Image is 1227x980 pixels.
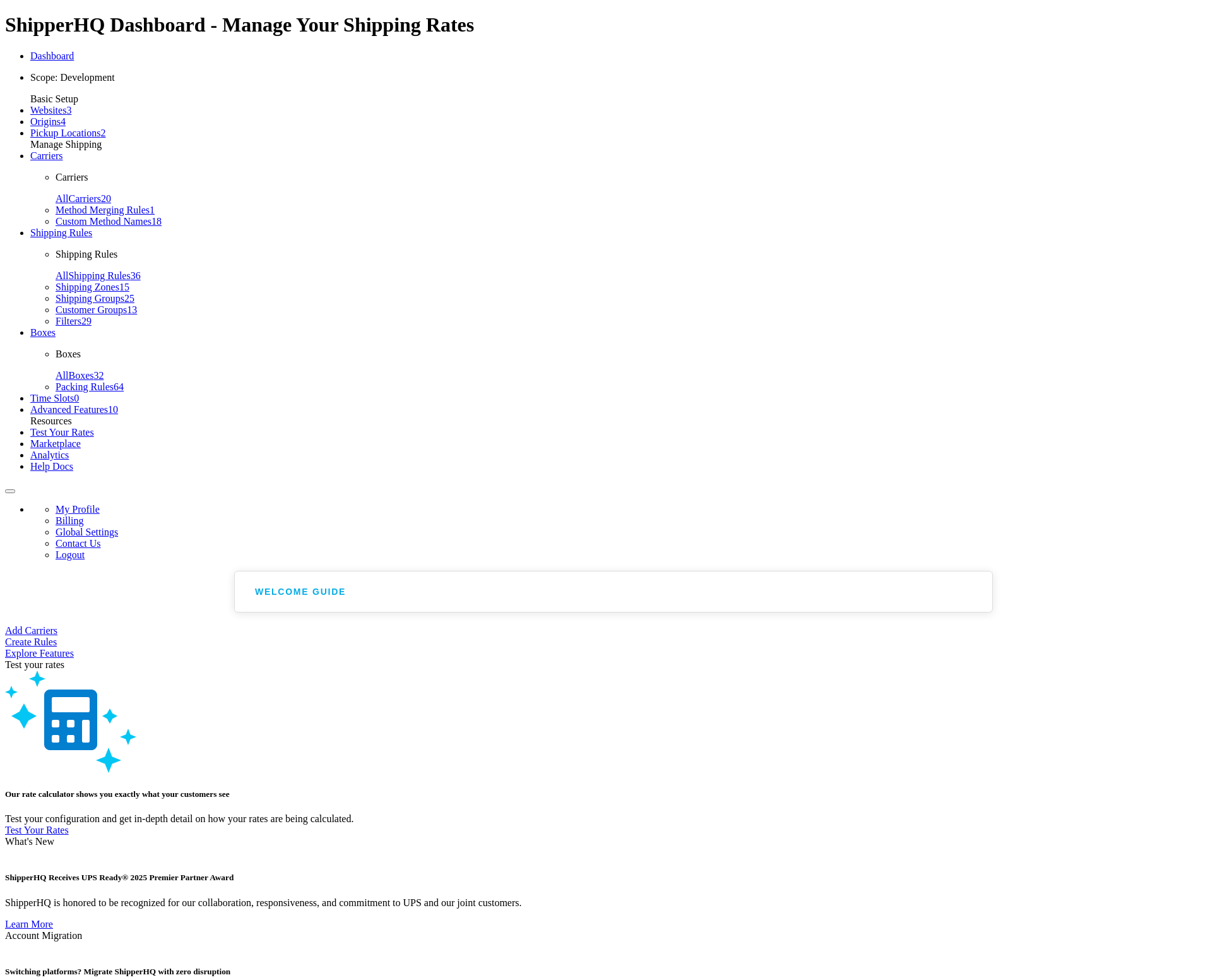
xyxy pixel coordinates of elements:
span: Advanced Features [30,404,108,415]
span: Packing Rules [56,381,114,392]
a: Test Your Rates [5,825,69,835]
h2: Welcome Guide [255,587,346,597]
li: Pickup Locations [30,128,1222,139]
li: Shipping Rules [30,227,1222,327]
a: Logout [56,549,85,560]
span: Time Slots [30,393,74,403]
li: Global Settings [56,527,1222,538]
h1: ShipperHQ Dashboard - Manage Your Shipping Rates [5,13,1222,37]
a: Add Carriers [5,625,1222,636]
li: Dashboard [30,51,1222,62]
a: AllShipping Rules36 [56,270,141,281]
h5: Our rate calculator shows you exactly what your customers see [5,789,1222,799]
p: Boxes [56,349,1222,360]
div: Explore Features [5,648,1222,659]
li: Method Merging Rules [56,205,1222,216]
span: Filters [56,316,81,326]
a: Advanced Features10 [30,404,118,415]
li: Websites [30,105,1222,116]
li: Contact Us [56,538,1222,549]
span: Global Settings [56,527,118,537]
li: Advanced Features [30,404,1222,415]
a: AllCarriers20 [56,193,111,204]
li: Carriers [30,150,1222,227]
span: Method Merging Rules [56,205,150,215]
a: Marketplace [30,438,81,449]
span: 1 [150,205,155,215]
span: Shipping Zones [56,282,119,292]
button: Open Resource Center [5,489,15,493]
div: Test your configuration and get in-depth detail on how your rates are being calculated. [5,813,1222,825]
span: 18 [151,216,162,227]
div: Account Migration [5,930,1222,941]
span: Pickup Locations [30,128,101,138]
a: Analytics [30,450,69,460]
span: 36 [131,270,141,281]
a: Learn More [5,919,53,929]
a: Carriers [30,150,63,161]
a: AllBoxes32 [56,370,104,381]
span: Websites [30,105,66,116]
span: 25 [124,293,134,304]
span: 2 [101,128,106,138]
button: Welcome Guide [235,571,992,612]
a: Create Rules [5,636,1222,648]
span: 3 [66,105,71,116]
a: Test Your Rates [30,427,94,438]
a: My Profile [56,504,100,515]
span: Shipping Groups [56,293,124,304]
span: 32 [93,370,104,381]
span: 13 [127,304,137,315]
li: Packing Rules [56,381,1222,393]
span: Boxes [30,327,56,338]
a: Method Merging Rules1 [56,205,155,215]
li: Billing [56,515,1222,527]
a: Origins4 [30,116,66,127]
div: Test your rates [5,659,1222,671]
a: Time Slots0 [30,393,79,403]
li: Logout [56,549,1222,561]
a: Help Docs [30,461,73,472]
a: Custom Method Names18 [56,216,162,227]
span: 64 [114,381,124,392]
li: Custom Method Names [56,216,1222,227]
span: 10 [108,404,118,415]
span: Scope: Development [30,72,115,83]
li: Customer Groups [56,304,1222,316]
a: Contact Us [56,538,101,549]
a: Pickup Locations2 [30,128,106,138]
span: 20 [101,193,111,204]
span: 15 [119,282,129,292]
span: All Carriers [56,193,101,204]
span: All Boxes [56,370,93,381]
span: Shipping Rules [30,227,92,238]
li: Test Your Rates [30,427,1222,438]
a: Dashboard [30,51,74,61]
p: Carriers [56,172,1222,183]
div: What's New [5,836,1222,847]
p: ShipperHQ is honored to be recognized for our collaboration, responsiveness, and commitment to UP... [5,897,1222,909]
li: Time Slots [30,393,1222,404]
a: Websites3 [30,105,71,116]
a: Billing [56,515,83,526]
li: Shipping Groups [56,293,1222,304]
div: Manage Shipping [30,139,1222,150]
span: 4 [61,116,66,127]
li: Help Docs [30,461,1222,472]
li: Marketplace [30,438,1222,450]
li: Origins [30,116,1222,128]
li: My Profile [56,504,1222,515]
li: Boxes [30,327,1222,393]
